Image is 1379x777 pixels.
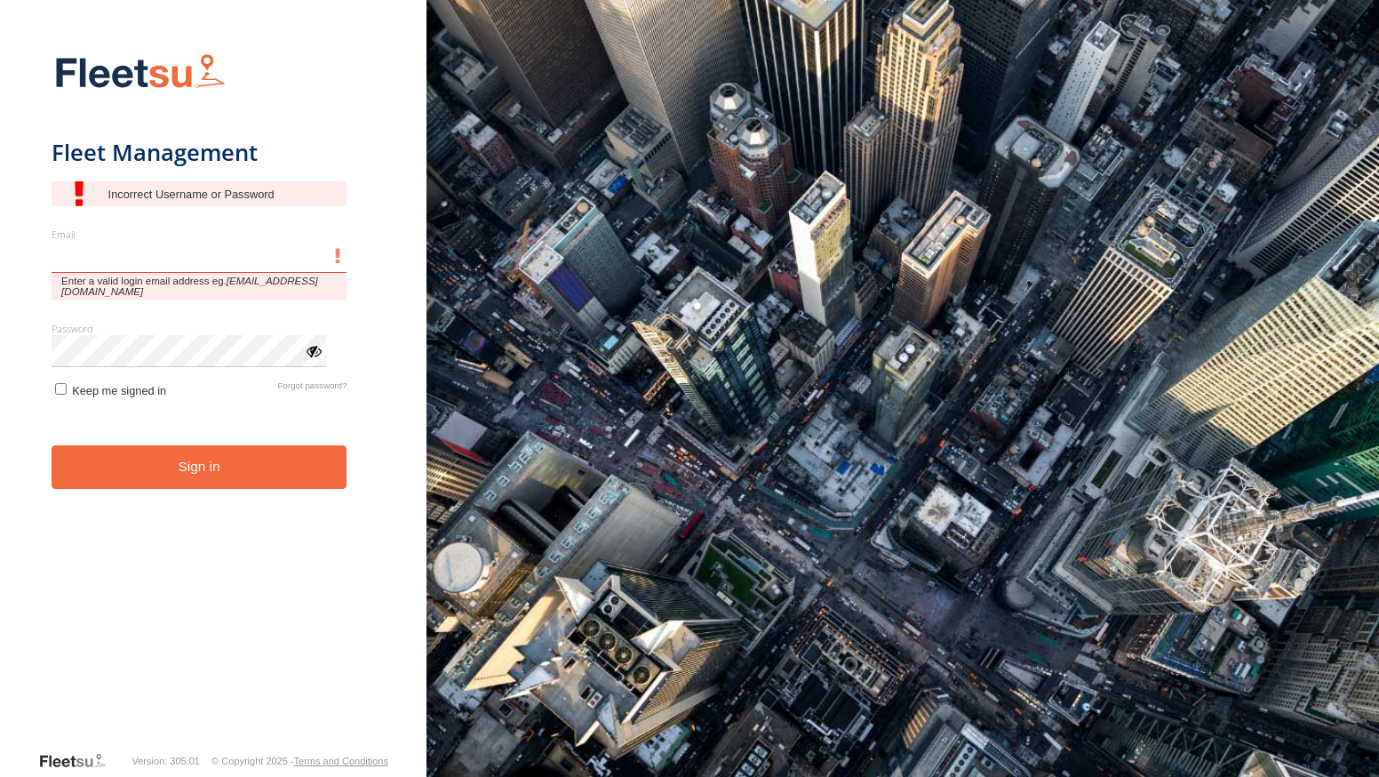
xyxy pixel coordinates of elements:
[304,341,322,359] div: ViewPassword
[55,383,67,395] input: Keep me signed in
[52,138,347,167] h1: Fleet Management
[52,445,347,489] button: Sign in
[72,384,166,397] span: Keep me signed in
[61,276,318,297] em: [EMAIL_ADDRESS][DOMAIN_NAME]
[52,228,347,241] label: Email
[52,43,376,750] form: main
[211,756,388,766] div: © Copyright 2025 -
[52,273,347,300] span: Enter a valid login email address eg.
[132,756,200,766] div: Version: 305.01
[294,756,388,766] a: Terms and Conditions
[52,322,347,335] label: Password
[278,380,347,397] a: Forgot password?
[38,752,120,770] a: Visit our Website
[52,50,229,95] img: Fleetsu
